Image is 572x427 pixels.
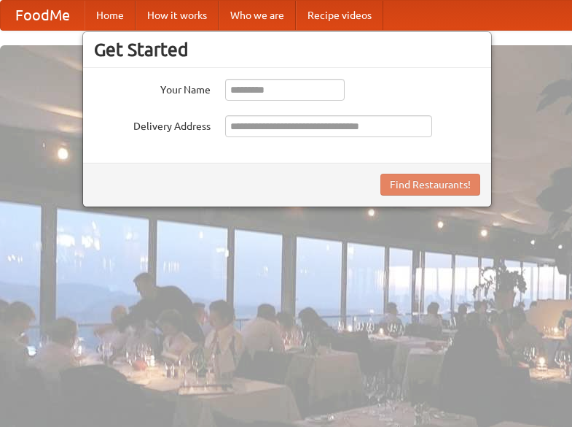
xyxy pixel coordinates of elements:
[136,1,219,30] a: How it works
[94,115,211,134] label: Delivery Address
[219,1,296,30] a: Who we are
[380,174,480,196] button: Find Restaurants!
[296,1,383,30] a: Recipe videos
[94,79,211,97] label: Your Name
[1,1,85,30] a: FoodMe
[94,39,480,61] h3: Get Started
[85,1,136,30] a: Home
